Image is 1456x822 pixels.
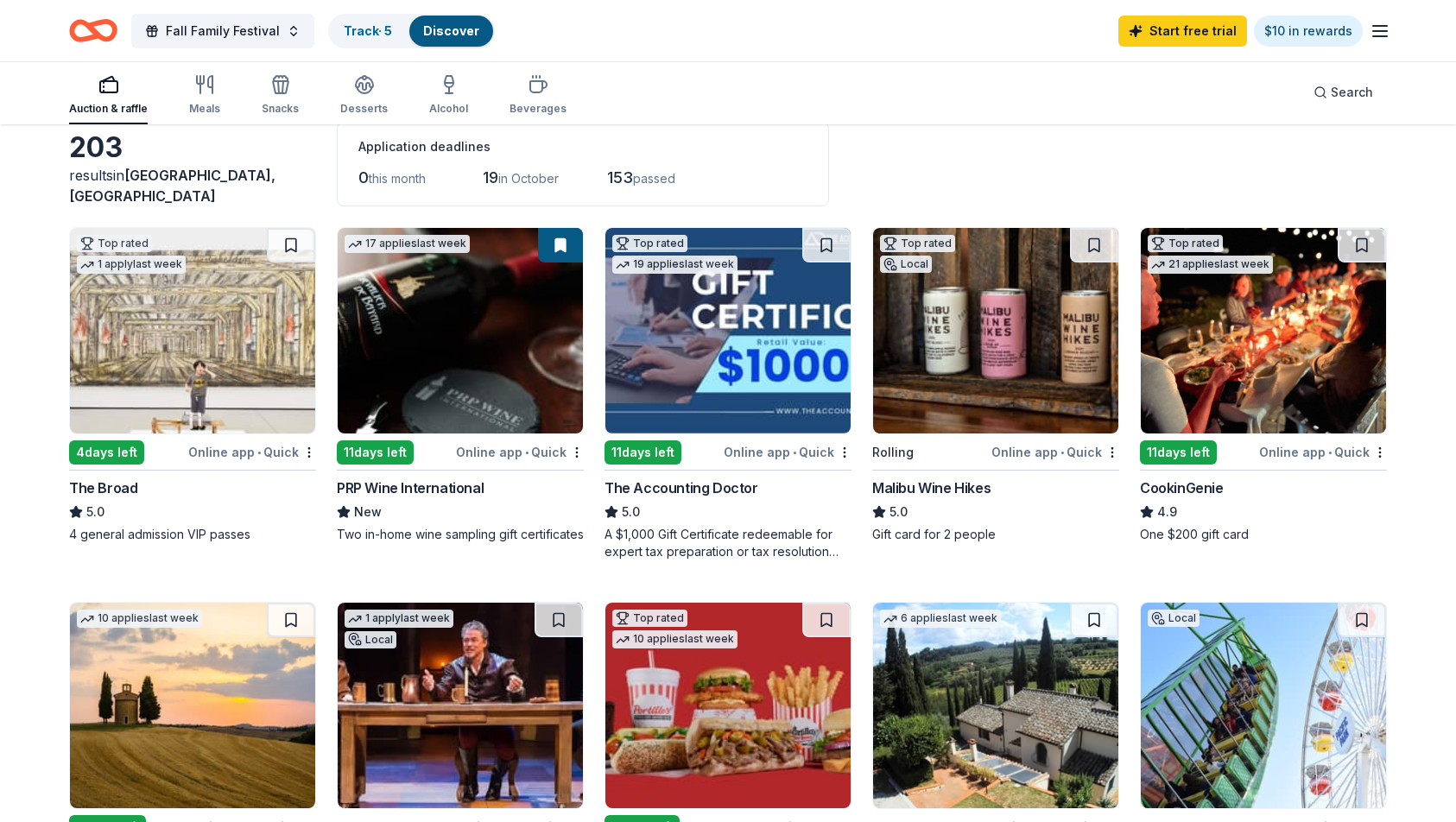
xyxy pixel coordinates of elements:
button: Desserts [340,67,388,124]
div: Online app Quick [188,441,316,463]
div: Top rated [1148,235,1223,252]
img: Image for PRP Wine International [338,228,583,433]
div: Application deadlines [358,136,807,157]
div: 11 days left [605,440,681,465]
div: Desserts [340,102,388,116]
div: 17 applies last week [345,235,470,253]
span: [GEOGRAPHIC_DATA], [GEOGRAPHIC_DATA] [69,167,275,205]
button: Fall Family Festival [131,14,314,48]
img: Image for Malibu Wine Hikes [873,228,1118,433]
a: Discover [423,23,479,38]
button: Auction & raffle [69,67,148,124]
div: Top rated [77,235,152,252]
div: Online app Quick [1259,441,1387,463]
span: New [354,502,382,522]
a: Image for The BroadTop rated1 applylast week4days leftOnline app•QuickThe Broad5.04 general admis... [69,227,316,543]
div: 4 general admission VIP passes [69,526,316,543]
span: 153 [607,168,633,187]
span: 0 [358,168,369,187]
div: Top rated [880,235,955,252]
div: 10 applies last week [612,630,737,648]
div: 21 applies last week [1148,256,1273,274]
span: 19 [483,168,498,187]
div: Local [345,631,396,648]
div: 203 [69,130,316,165]
img: Image for Villa Sogni D’Oro [873,603,1118,808]
div: 11 days left [337,440,414,465]
img: Image for The Broad [70,228,315,433]
img: Image for A Noise Within [338,603,583,808]
div: Two in-home wine sampling gift certificates [337,526,584,543]
span: 5.0 [86,502,104,522]
div: Rolling [872,442,914,463]
div: 1 apply last week [345,610,453,628]
div: Top rated [612,235,687,252]
div: The Broad [69,477,137,498]
button: Search [1300,75,1387,110]
div: Top rated [612,610,687,627]
div: Beverages [510,102,567,116]
span: • [793,446,796,459]
a: Image for PRP Wine International17 applieslast week11days leftOnline app•QuickPRP Wine Internatio... [337,227,584,543]
div: A $1,000 Gift Certificate redeemable for expert tax preparation or tax resolution services—recipi... [605,526,851,560]
span: • [1060,446,1064,459]
span: 5.0 [622,502,640,522]
button: Snacks [262,67,299,124]
a: Track· 5 [344,23,392,38]
img: Image for Portillo's [605,603,851,808]
div: 4 days left [69,440,144,465]
img: Image for The Accounting Doctor [605,228,851,433]
div: 6 applies last week [880,610,1001,628]
span: this month [369,171,426,186]
span: in [69,167,275,205]
div: CookinGenie [1140,477,1224,498]
button: Beverages [510,67,567,124]
button: Track· 5Discover [328,14,495,48]
div: Online app Quick [724,441,851,463]
div: Malibu Wine Hikes [872,477,991,498]
a: Image for Malibu Wine HikesTop ratedLocalRollingOnline app•QuickMalibu Wine Hikes5.0Gift card for... [872,227,1119,543]
span: in October [498,171,559,186]
div: Local [1148,610,1200,627]
div: Auction & raffle [69,102,148,116]
div: PRP Wine International [337,477,484,498]
div: 1 apply last week [77,256,186,274]
div: The Accounting Doctor [605,477,758,498]
div: Alcohol [429,102,468,116]
a: Image for CookinGenieTop rated21 applieslast week11days leftOnline app•QuickCookinGenie4.9One $20... [1140,227,1387,543]
a: $10 in rewards [1254,16,1363,47]
span: • [525,446,529,459]
button: Alcohol [429,67,468,124]
div: Online app Quick [991,441,1119,463]
a: Home [69,10,117,51]
div: Meals [189,102,220,116]
img: Image for AF Travel Ideas [70,603,315,808]
div: 11 days left [1140,440,1217,465]
div: results [69,165,316,206]
div: Gift card for 2 people [872,526,1119,543]
span: 4.9 [1157,502,1177,522]
div: Snacks [262,102,299,116]
span: Search [1331,82,1373,103]
img: Image for CookinGenie [1141,228,1386,433]
a: Image for The Accounting DoctorTop rated19 applieslast week11days leftOnline app•QuickThe Account... [605,227,851,560]
div: Online app Quick [456,441,584,463]
a: Start free trial [1118,16,1247,47]
div: Local [880,256,932,273]
span: • [1328,446,1332,459]
span: Fall Family Festival [166,21,280,41]
button: Meals [189,67,220,124]
div: One $200 gift card [1140,526,1387,543]
div: 19 applies last week [612,256,737,274]
div: 10 applies last week [77,610,202,628]
span: • [257,446,261,459]
span: passed [633,171,675,186]
span: 5.0 [889,502,908,522]
img: Image for Pacific Park [1141,603,1386,808]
